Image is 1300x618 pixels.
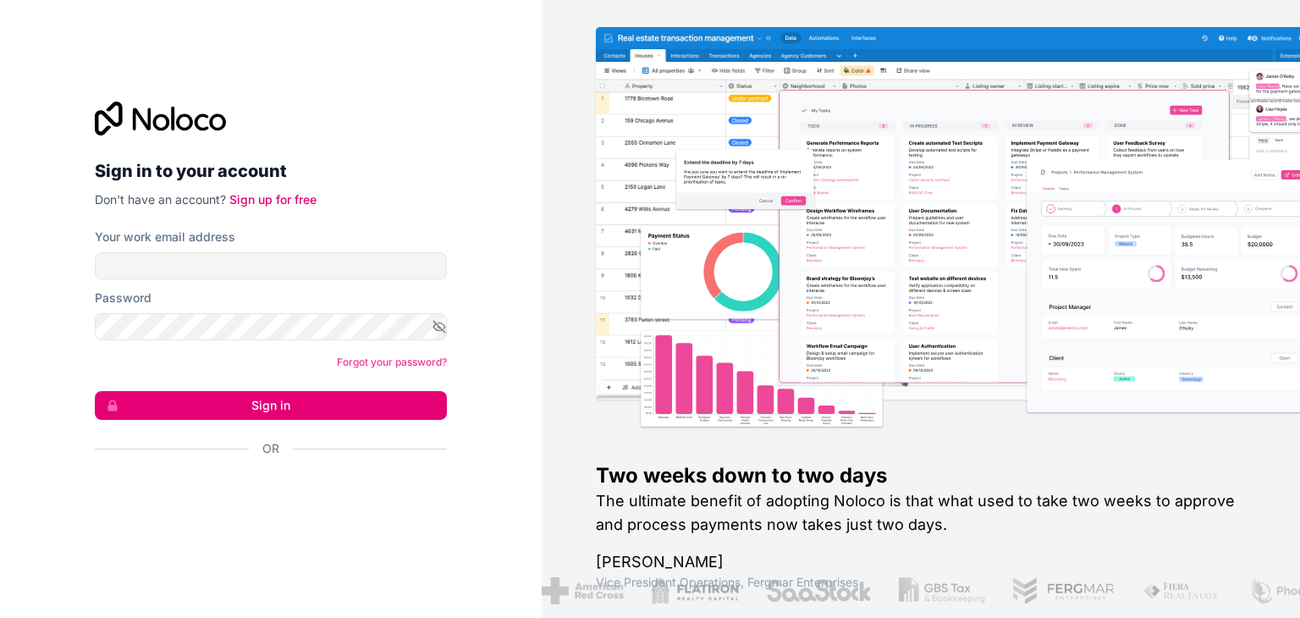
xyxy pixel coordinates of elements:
[95,252,447,279] input: Email address
[95,313,447,340] input: Password
[95,290,151,306] label: Password
[596,574,1246,591] h1: Vice President Operations , Fergmar Enterprises
[596,550,1246,574] h1: [PERSON_NAME]
[95,229,235,246] label: Your work email address
[596,489,1246,537] h2: The ultimate benefit of adopting Noloco is that what used to take two weeks to approve and proces...
[262,440,279,457] span: Or
[337,356,447,368] a: Forgot your password?
[95,156,447,186] h2: Sign in to your account
[596,462,1246,489] h1: Two weeks down to two days
[542,577,624,604] img: /assets/american-red-cross-BAupjrZR.png
[95,391,447,420] button: Sign in
[229,192,317,207] a: Sign up for free
[95,192,226,207] span: Don't have an account?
